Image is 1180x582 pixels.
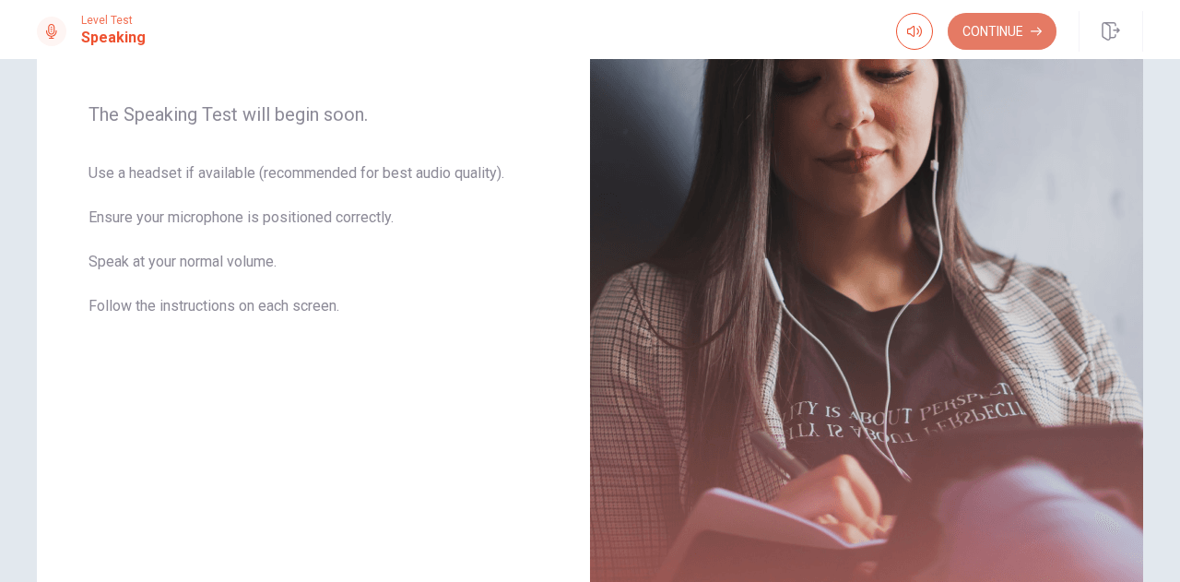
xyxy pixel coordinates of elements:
[81,27,146,49] h1: Speaking
[88,162,538,339] span: Use a headset if available (recommended for best audio quality). Ensure your microphone is positi...
[88,103,538,125] span: The Speaking Test will begin soon.
[948,13,1056,50] button: Continue
[81,14,146,27] span: Level Test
